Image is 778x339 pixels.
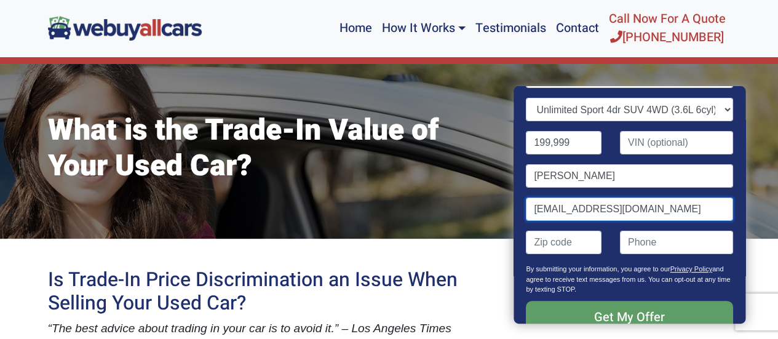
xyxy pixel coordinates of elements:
[526,264,733,301] p: By submitting your information, you agree to our and agree to receive text messages from us. You ...
[551,5,604,52] a: Contact
[526,301,733,334] input: Get My Offer
[526,197,733,221] input: Email
[48,113,497,184] h1: What is the Trade-In Value of Your Used Car?
[526,164,733,188] input: Name
[470,5,551,52] a: Testimonials
[48,16,202,40] img: We Buy All Cars in NJ logo
[526,131,602,154] input: Mileage
[670,265,712,273] a: Privacy Policy
[334,5,376,52] a: Home
[376,5,470,52] a: How It Works
[526,231,602,254] input: Zip code
[48,268,497,316] h2: Is Trade-In Price Discrimination an Issue When Selling Your Used Car?
[48,322,66,335] span: “Th
[604,5,731,52] a: Call Now For A Quote[PHONE_NUMBER]
[620,231,733,254] input: Phone
[65,322,451,335] span: e best advice about trading in your car is to avoid it.” – Los Angeles Times
[620,131,733,154] input: VIN (optional)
